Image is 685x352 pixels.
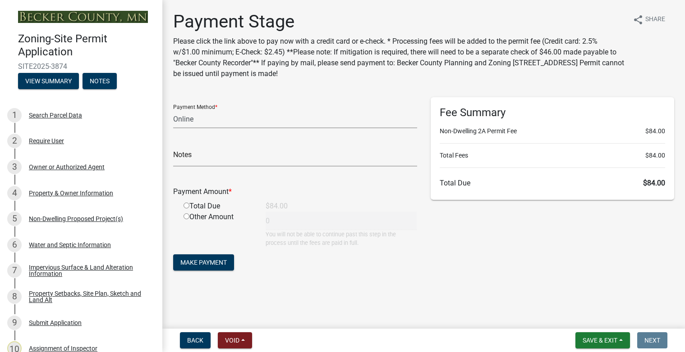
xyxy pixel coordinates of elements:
[7,134,22,148] div: 2
[7,160,22,174] div: 3
[177,201,259,212] div: Total Due
[29,190,113,196] div: Property & Owner Information
[637,332,667,348] button: Next
[173,11,625,32] h1: Payment Stage
[225,337,239,344] span: Void
[7,212,22,226] div: 5
[18,78,79,85] wm-modal-confirm: Summary
[633,14,644,25] i: share
[7,316,22,330] div: 9
[29,242,111,248] div: Water and Septic Information
[18,62,144,71] span: SITE2025-3874
[645,151,665,160] span: $84.00
[645,126,665,136] span: $84.00
[180,259,227,266] span: Make Payment
[643,179,665,187] span: $84.00
[29,164,105,170] div: Owner or Authorized Agent
[644,337,660,344] span: Next
[645,14,665,25] span: Share
[29,264,148,277] div: Impervious Surface & Land Alteration Information
[440,126,666,136] li: Non-Dwelling 2A Permit Fee
[29,345,97,352] div: Assignment of Inspector
[440,179,666,187] h6: Total Due
[29,112,82,118] div: Search Parcel Data
[440,106,666,119] h6: Fee Summary
[625,11,672,28] button: shareShare
[177,212,259,247] div: Other Amount
[29,290,148,303] div: Property Setbacks, Site Plan, Sketch and Land Alt
[583,337,617,344] span: Save & Exit
[180,332,211,348] button: Back
[440,151,666,160] li: Total Fees
[166,186,424,197] div: Payment Amount
[575,332,630,348] button: Save & Exit
[29,138,64,144] div: Require User
[18,73,79,89] button: View Summary
[7,263,22,278] div: 7
[29,320,82,326] div: Submit Application
[7,289,22,304] div: 8
[7,186,22,200] div: 4
[7,238,22,252] div: 6
[173,254,234,271] button: Make Payment
[218,332,252,348] button: Void
[83,73,117,89] button: Notes
[29,216,123,222] div: Non-Dwelling Proposed Project(s)
[18,32,155,59] h4: Zoning-Site Permit Application
[83,78,117,85] wm-modal-confirm: Notes
[7,108,22,122] div: 1
[173,36,625,79] p: Please click the link above to pay now with a credit card or e-check. * Processing fees will be a...
[18,11,148,23] img: Becker County, Minnesota
[187,337,203,344] span: Back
